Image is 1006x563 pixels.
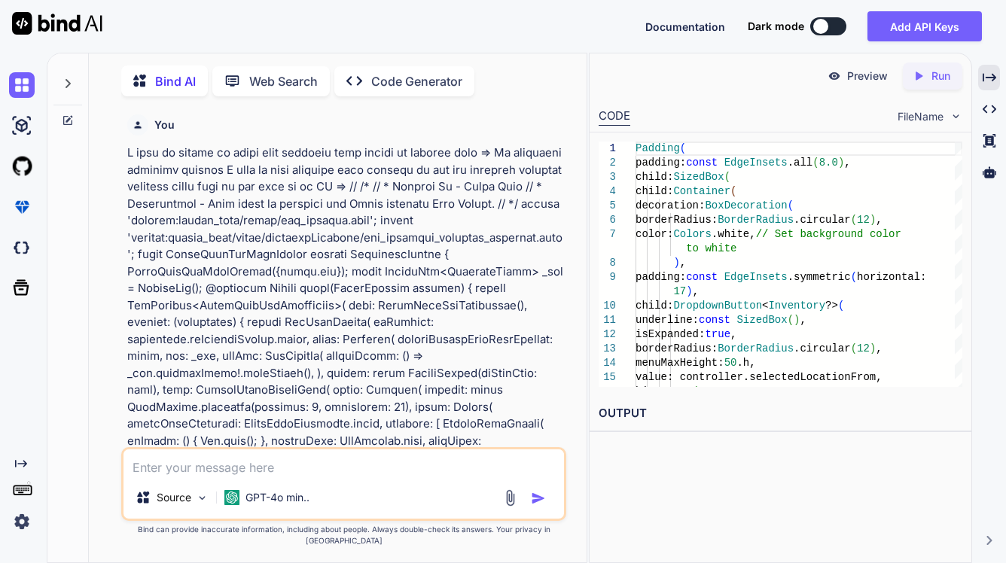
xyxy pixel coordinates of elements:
span: horizontal: [857,271,926,283]
div: 1 [599,142,616,156]
span: to white [686,242,736,254]
span: , [680,257,686,269]
span: < [762,300,768,312]
span: DropdownButton [673,300,762,312]
img: attachment [501,489,519,507]
span: , [844,157,850,169]
span: 12 [857,214,870,226]
span: ) [838,157,844,169]
span: ( [812,157,819,169]
div: 7 [599,227,616,242]
span: ) [870,342,876,355]
div: 6 [599,213,616,227]
button: Documentation [645,19,725,35]
span: , [730,328,736,340]
span: const [686,157,718,169]
div: 9 [599,270,616,285]
span: EdgeInsets [724,271,787,283]
span: , [800,314,806,326]
span: Padding [636,142,680,154]
h2: OUTPUT [590,396,972,431]
img: GPT-4o mini [224,490,239,505]
span: child: [636,171,673,183]
span: , [876,342,882,355]
span: borderRadius: [636,214,718,226]
span: .white, [712,228,756,240]
div: 13 [599,342,616,356]
span: 8.0 [819,157,837,169]
span: 12 [857,342,870,355]
span: Colors [673,228,711,240]
img: settings [9,509,35,534]
span: .h, [736,357,755,369]
img: icon [531,491,546,506]
span: child: [636,185,673,197]
span: underline: [636,314,699,326]
span: ) [870,214,876,226]
span: SizedBox [673,171,724,183]
div: 5 [599,199,616,213]
span: menuMaxHeight: [636,357,724,369]
div: 12 [599,327,616,342]
span: EdgeInsets [724,157,787,169]
div: 14 [599,356,616,370]
div: CODE [599,108,630,126]
span: ( [692,385,698,397]
img: Pick Models [196,491,209,504]
span: ( [724,171,730,183]
span: isExpanded: [636,328,705,340]
img: darkCloudIdeIcon [9,235,35,260]
p: GPT-4o min.. [245,490,309,505]
span: .circular [794,214,851,226]
div: 8 [599,256,616,270]
span: color: [636,228,673,240]
span: FileName [898,109,944,124]
p: Web Search [249,72,318,90]
p: Bind can provide inaccurate information, including about people. Always double-check its answers.... [121,524,566,546]
span: child: [636,300,673,312]
span: ) [794,314,800,326]
span: .symmetric [787,271,850,283]
span: ) [686,285,692,297]
span: ) [673,257,679,269]
span: Container [673,185,730,197]
span: 50 [724,357,736,369]
span: decoration: [636,199,705,212]
img: Bind AI [12,12,102,35]
span: ( [787,314,793,326]
div: 3 [599,170,616,184]
div: 15 [599,370,616,385]
span: BorderRadius [718,342,794,355]
span: ?> [825,300,838,312]
span: ( [850,271,856,283]
span: ( [838,300,844,312]
img: preview [828,69,841,83]
span: borderRadius: [636,342,718,355]
div: 4 [599,184,616,199]
span: BorderRadius [718,214,794,226]
span: const [686,271,718,283]
span: const [699,314,730,326]
span: ( [850,342,856,355]
span: .circular [794,342,851,355]
span: ( [680,142,686,154]
span: Documentation [645,20,725,33]
img: githubLight [9,154,35,179]
span: ( [850,214,856,226]
span: BoxDecoration [705,199,787,212]
p: Preview [847,68,888,84]
span: value: controller.selectedLocationFrom, [636,371,883,383]
img: ai-studio [9,113,35,138]
span: , [876,214,882,226]
div: 10 [599,299,616,313]
h6: You [154,117,175,132]
span: , [692,285,698,297]
div: 11 [599,313,616,327]
span: true [705,328,730,340]
div: 16 [599,385,616,399]
span: SizedBox [736,314,787,326]
button: Add API Keys [867,11,982,41]
p: Run [931,68,950,84]
p: Code Generator [371,72,462,90]
img: chevron down [950,110,962,123]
